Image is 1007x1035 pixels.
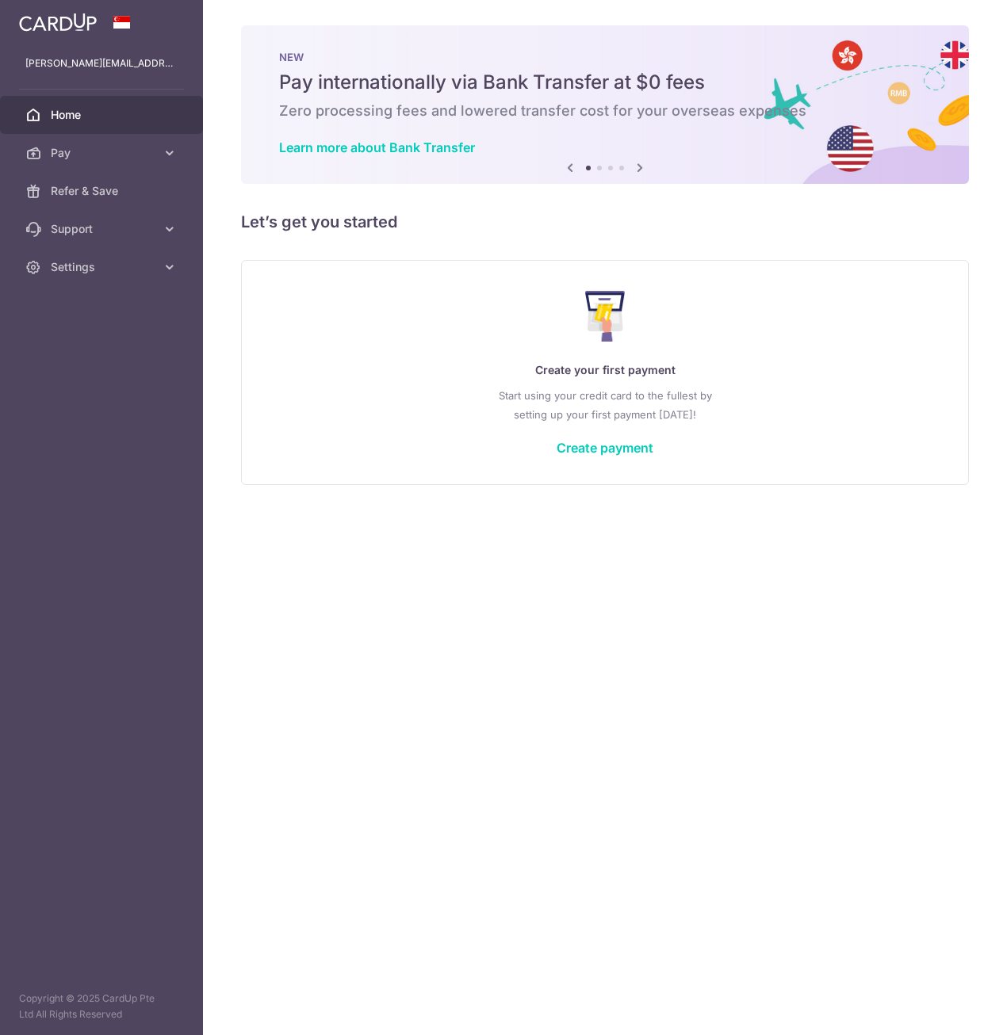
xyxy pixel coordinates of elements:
[279,70,931,95] h5: Pay internationally via Bank Transfer at $0 fees
[279,51,931,63] p: NEW
[279,139,475,155] a: Learn more about Bank Transfer
[279,101,931,120] h6: Zero processing fees and lowered transfer cost for your overseas expenses
[241,25,969,184] img: Bank transfer banner
[557,440,653,456] a: Create payment
[241,209,969,235] h5: Let’s get you started
[51,259,155,275] span: Settings
[51,183,155,199] span: Refer & Save
[274,386,936,424] p: Start using your credit card to the fullest by setting up your first payment [DATE]!
[25,55,178,71] p: [PERSON_NAME][EMAIL_ADDRESS][DOMAIN_NAME]
[585,291,626,342] img: Make Payment
[51,221,155,237] span: Support
[51,145,155,161] span: Pay
[51,107,155,123] span: Home
[19,13,97,32] img: CardUp
[274,361,936,380] p: Create your first payment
